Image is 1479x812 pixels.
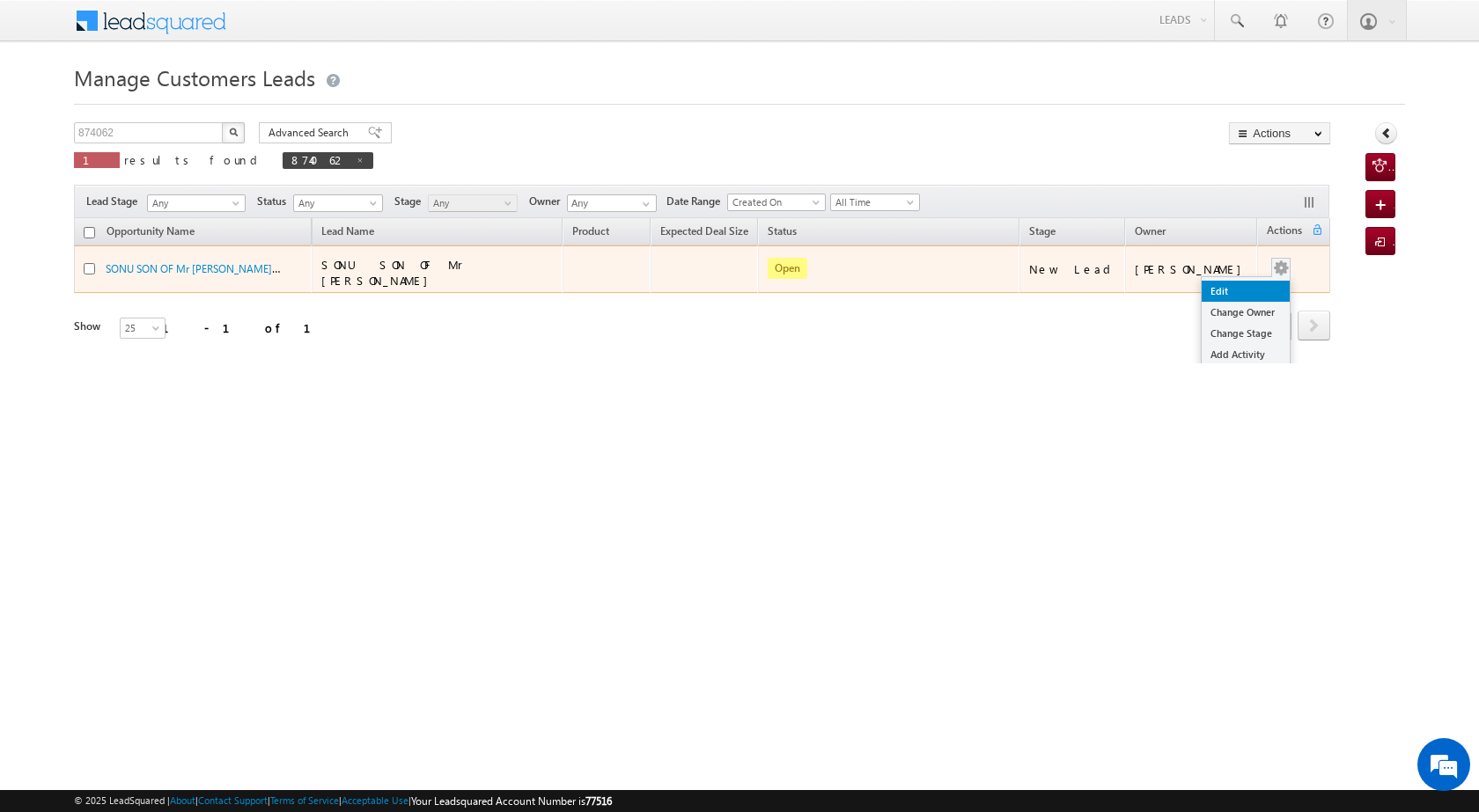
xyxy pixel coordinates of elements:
[313,222,383,245] span: Lead Name
[1202,281,1290,302] a: Edit
[567,194,657,212] input: Type to Search
[106,260,359,275] a: SONU SON OF Mr [PERSON_NAME] - Customers Leads
[107,224,195,238] span: Opportunity Name
[198,794,268,806] a: Contact Support
[86,194,144,209] span: Lead Stage
[170,794,195,806] a: About
[291,152,347,167] span: 874062
[1135,261,1250,277] div: [PERSON_NAME]
[830,194,920,211] a: All Time
[759,222,806,245] a: Status
[147,194,246,212] a: Any
[727,194,826,211] a: Created On
[1202,344,1290,365] a: Add Activity
[1258,221,1311,244] span: Actions
[1029,224,1056,238] span: Stage
[1298,312,1330,340] a: next
[74,63,315,91] span: Manage Customers Leads
[120,318,166,339] a: 25
[162,318,332,338] div: 1 - 1 of 1
[229,128,238,136] img: Search
[124,152,264,167] span: results found
[768,258,807,279] span: Open
[293,194,383,212] a: Any
[342,794,408,806] a: Acceptable Use
[585,794,612,808] span: 77516
[294,195,378,211] span: Any
[1202,302,1290,323] a: Change Owner
[572,224,609,238] span: Product
[1135,224,1166,238] span: Owner
[257,194,293,209] span: Status
[411,794,612,808] span: Your Leadsquared Account Number is
[394,194,428,209] span: Stage
[84,227,95,238] input: Check all records
[98,222,203,245] a: Opportunity Name
[666,194,727,209] span: Date Range
[148,195,239,211] span: Any
[529,194,567,209] span: Owner
[633,195,655,213] a: Show All Items
[269,125,354,141] span: Advanced Search
[1202,323,1290,344] a: Change Stage
[651,222,757,245] a: Expected Deal Size
[74,318,106,334] div: Show
[1020,222,1064,245] a: Stage
[428,194,518,212] a: Any
[1298,311,1330,340] span: next
[74,793,612,809] span: © 2025 LeadSquared | | | | |
[270,794,339,806] a: Terms of Service
[83,152,111,167] span: 1
[728,194,820,210] span: Created On
[660,224,748,238] span: Expected Deal Size
[831,194,915,210] span: All Time
[429,195,512,211] span: Any
[1029,261,1117,277] div: New Lead
[321,257,463,288] span: SONU SON OF Mr [PERSON_NAME]
[121,320,167,336] span: 25
[1229,122,1330,144] button: Actions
